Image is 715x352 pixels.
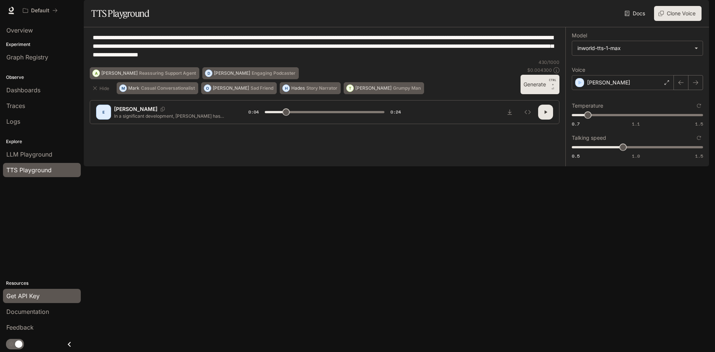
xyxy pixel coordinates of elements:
p: [PERSON_NAME] [101,71,138,75]
p: Talking speed [572,135,606,141]
p: [PERSON_NAME] [214,71,250,75]
p: Hades [291,86,305,90]
p: In a significant development, [PERSON_NAME] has expressed his concerns about political violence a... [114,113,230,119]
div: inworld-tts-1-max [572,41,703,55]
p: Casual Conversationalist [141,86,195,90]
p: $ 0.004300 [527,67,552,73]
button: O[PERSON_NAME]Sad Friend [201,82,277,94]
button: T[PERSON_NAME]Grumpy Man [344,82,424,94]
p: [PERSON_NAME] [587,79,630,86]
span: 0:04 [248,108,259,116]
p: Default [31,7,49,14]
p: [PERSON_NAME] [213,86,249,90]
span: 0.5 [572,153,580,159]
p: [PERSON_NAME] [355,86,392,90]
button: MMarkCasual Conversationalist [117,82,198,94]
p: Model [572,33,587,38]
div: A [93,67,99,79]
p: [PERSON_NAME] [114,105,157,113]
p: ⏎ [549,78,556,91]
p: Temperature [572,103,603,108]
button: Reset to default [695,134,703,142]
span: 1.0 [632,153,640,159]
span: 1.5 [695,153,703,159]
p: Sad Friend [251,86,273,90]
div: inworld-tts-1-max [577,44,691,52]
p: Grumpy Man [393,86,421,90]
span: 0.7 [572,121,580,127]
button: Hide [90,82,114,94]
button: Clone Voice [654,6,702,21]
button: D[PERSON_NAME]Engaging Podcaster [202,67,299,79]
button: All workspaces [19,3,61,18]
span: 1.1 [632,121,640,127]
span: 0:24 [390,108,401,116]
p: CTRL + [549,78,556,87]
button: Download audio [502,105,517,120]
p: Reassuring Support Agent [139,71,196,75]
div: H [283,82,289,94]
button: GenerateCTRL +⏎ [521,75,559,94]
a: Docs [623,6,648,21]
p: Voice [572,67,585,72]
button: Reset to default [695,102,703,110]
button: Copy Voice ID [157,107,168,111]
button: A[PERSON_NAME]Reassuring Support Agent [90,67,199,79]
p: Engaging Podcaster [252,71,295,75]
button: HHadesStory Narrator [280,82,341,94]
p: Story Narrator [306,86,337,90]
div: M [120,82,126,94]
span: 1.5 [695,121,703,127]
div: T [347,82,353,94]
p: 430 / 1000 [538,59,559,65]
h1: TTS Playground [91,6,149,21]
div: D [205,67,212,79]
div: O [204,82,211,94]
p: Mark [128,86,139,90]
div: E [98,106,110,118]
button: Inspect [520,105,535,120]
